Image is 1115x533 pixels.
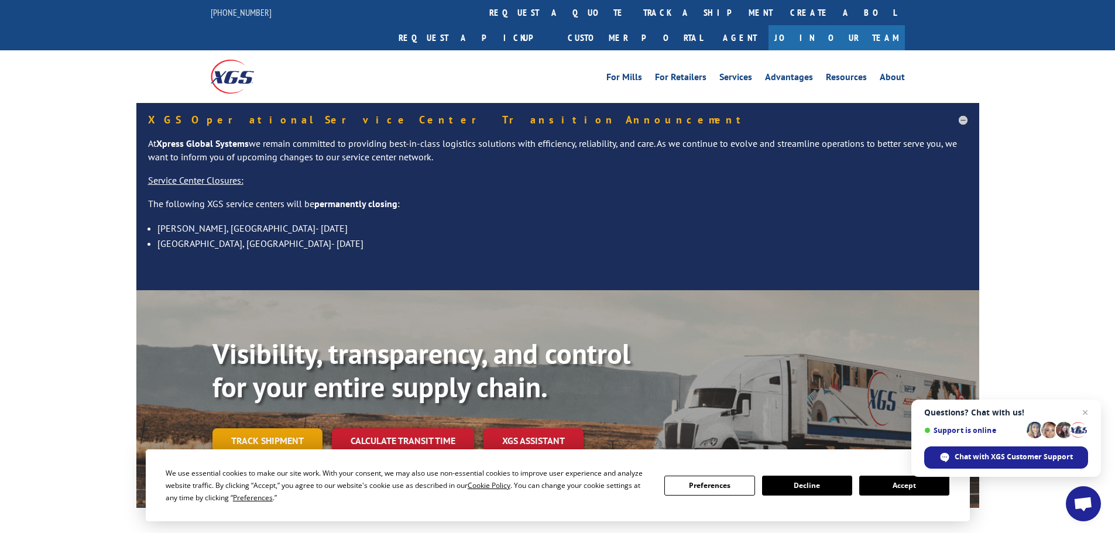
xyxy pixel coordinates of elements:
a: Request a pickup [390,25,559,50]
a: Open chat [1066,486,1101,521]
a: Agent [711,25,769,50]
span: Questions? Chat with us! [924,408,1088,417]
a: Advantages [765,73,813,85]
span: Chat with XGS Customer Support [924,446,1088,469]
li: [GEOGRAPHIC_DATA], [GEOGRAPHIC_DATA]- [DATE] [157,236,968,251]
span: Preferences [233,493,273,503]
a: For Mills [606,73,642,85]
button: Preferences [664,476,754,496]
div: We use essential cookies to make our site work. With your consent, we may also use non-essential ... [166,467,650,504]
p: At we remain committed to providing best-in-class logistics solutions with efficiency, reliabilit... [148,137,968,174]
a: XGS ASSISTANT [483,428,584,453]
button: Decline [762,476,852,496]
u: Service Center Closures: [148,174,243,186]
a: Customer Portal [559,25,711,50]
strong: Xpress Global Systems [156,137,249,149]
li: [PERSON_NAME], [GEOGRAPHIC_DATA]- [DATE] [157,221,968,236]
a: Services [719,73,752,85]
h5: XGS Operational Service Center Transition Announcement [148,115,968,125]
a: About [880,73,905,85]
a: Calculate transit time [332,428,474,453]
a: [PHONE_NUMBER] [211,6,272,18]
span: Support is online [924,426,1023,435]
div: Cookie Consent Prompt [146,449,970,521]
b: Visibility, transparency, and control for your entire supply chain. [212,335,630,405]
span: Cookie Policy [468,480,510,490]
p: The following XGS service centers will be : [148,197,968,221]
a: For Retailers [655,73,706,85]
button: Accept [859,476,949,496]
a: Resources [826,73,867,85]
a: Track shipment [212,428,323,453]
span: Chat with XGS Customer Support [955,452,1073,462]
a: Join Our Team [769,25,905,50]
strong: permanently closing [314,198,397,209]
